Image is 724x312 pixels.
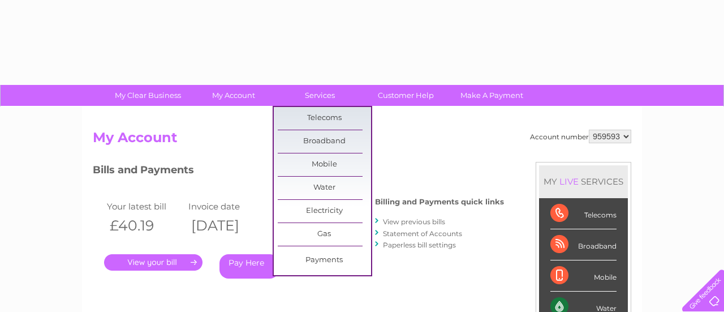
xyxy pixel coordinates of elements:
div: Account number [530,130,631,143]
a: Electricity [278,200,371,223]
th: [DATE] [186,214,267,237]
a: . [104,254,202,271]
a: Water [278,177,371,199]
a: Telecoms [278,107,371,130]
a: My Account [187,85,281,106]
h2: My Account [93,130,631,151]
a: Paperless bill settings [383,241,456,249]
a: Make A Payment [445,85,538,106]
h4: Billing and Payments quick links [375,198,504,206]
td: Your latest bill [104,199,186,214]
div: Telecoms [550,198,617,229]
a: Broadband [278,130,371,153]
a: Gas [278,223,371,246]
a: Services [273,85,367,106]
h3: Bills and Payments [93,162,504,182]
a: Statement of Accounts [383,229,462,238]
a: Pay Here [219,254,279,279]
div: Mobile [550,260,617,292]
a: Customer Help [359,85,453,106]
div: Broadband [550,229,617,260]
td: Invoice date [186,199,267,214]
div: LIVE [557,176,581,187]
th: £40.19 [104,214,186,237]
a: Mobile [278,153,371,176]
a: View previous bills [383,217,445,226]
a: My Clear Business [101,85,195,106]
div: MY SERVICES [539,165,628,198]
a: Payments [278,249,371,272]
